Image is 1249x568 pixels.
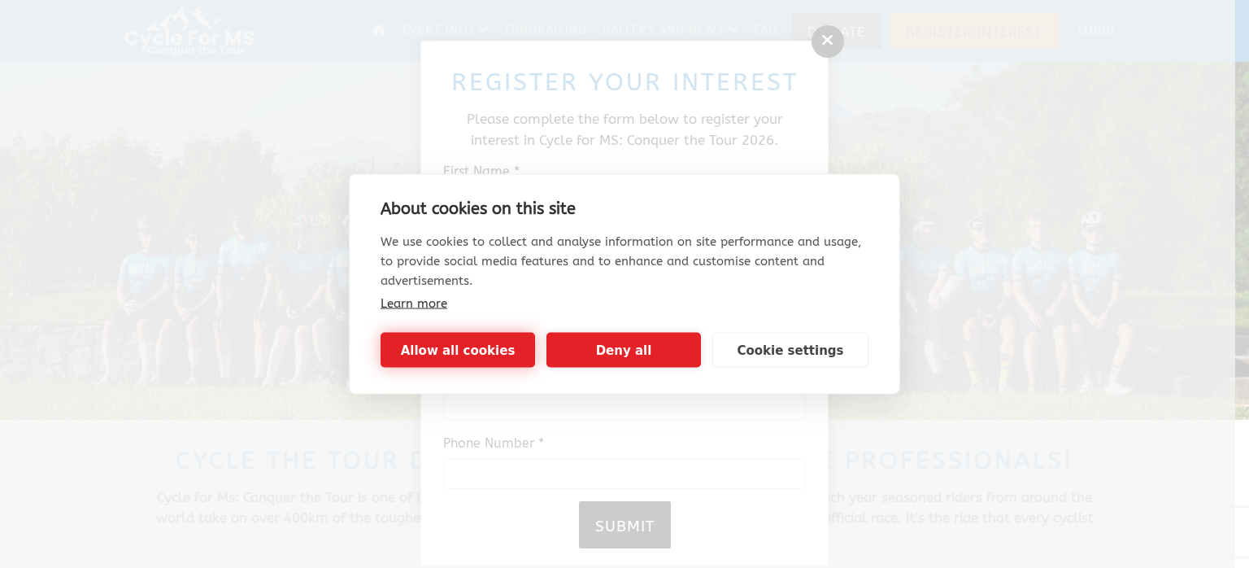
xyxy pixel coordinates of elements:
strong: About cookies on this site [381,199,576,218]
button: Allow all cookies [381,333,535,368]
p: We use cookies to collect and analyse information on site performance and usage, to provide socia... [381,232,868,291]
button: Deny all [546,333,701,368]
a: Learn more [381,296,447,311]
button: Cookie settings [712,333,868,368]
